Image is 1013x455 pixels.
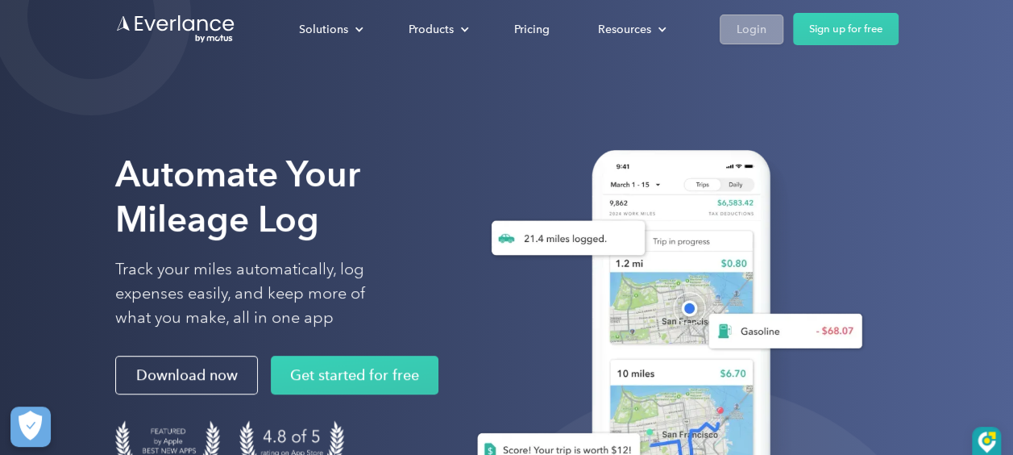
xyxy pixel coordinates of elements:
a: Go to homepage [115,14,236,44]
img: DzVsEph+IJtmAAAAAElFTkSuQmCC [978,432,996,453]
div: Login [737,19,766,40]
a: Pricing [498,15,566,44]
div: Products [409,19,454,40]
button: Cookies Settings [10,407,51,447]
div: Solutions [299,19,348,40]
p: Track your miles automatically, log expenses easily, and keep more of what you make, all in one app [115,257,403,330]
a: Login [720,15,783,44]
a: Sign up for free [793,13,899,45]
strong: Automate Your Mileage Log [115,152,360,240]
div: Products [392,15,482,44]
a: Get started for free [271,356,438,394]
div: Resources [582,15,679,44]
div: Pricing [514,19,550,40]
div: Resources [598,19,651,40]
div: Solutions [283,15,376,44]
a: Download now [115,356,258,394]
